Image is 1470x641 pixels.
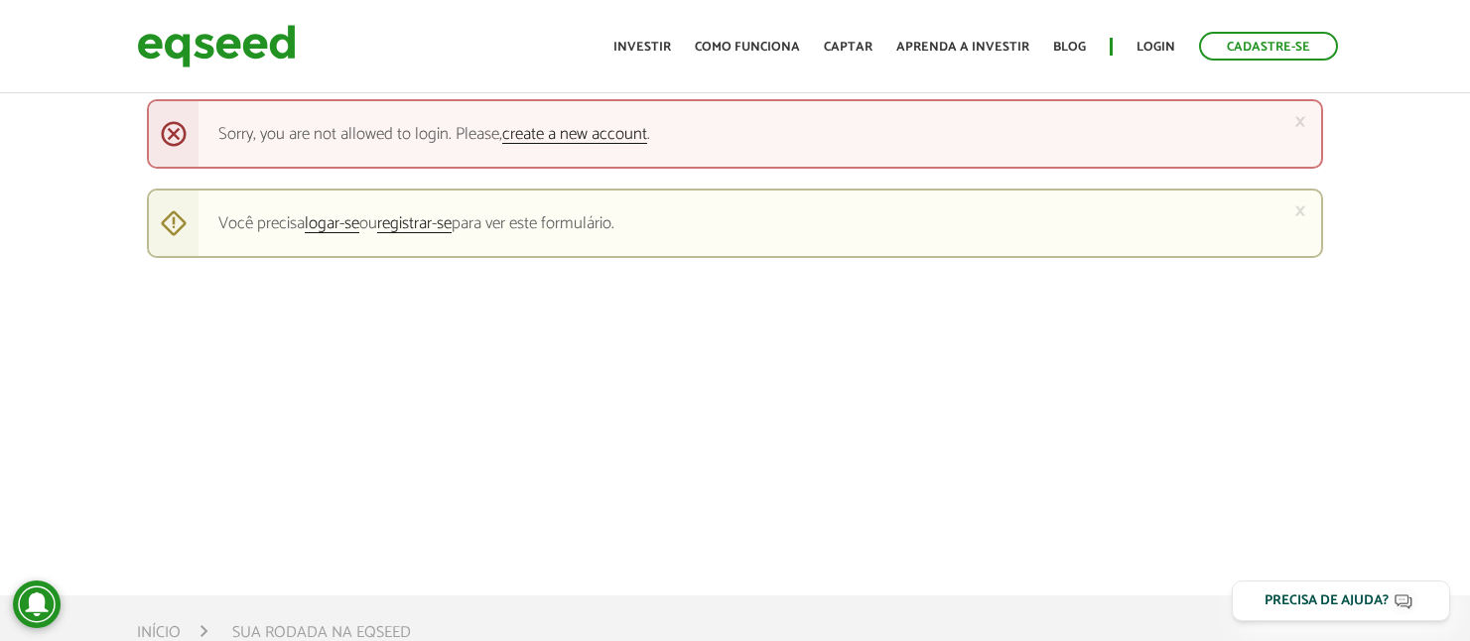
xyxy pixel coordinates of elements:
a: Investir [613,41,671,54]
a: × [1294,111,1306,132]
a: Aprenda a investir [896,41,1029,54]
a: × [1294,200,1306,221]
img: EqSeed [137,20,296,72]
a: Cadastre-se [1199,32,1338,61]
a: Como funciona [695,41,800,54]
div: Sorry, you are not allowed to login. Please, . [147,99,1323,169]
a: Captar [824,41,872,54]
a: create a new account [502,126,647,144]
a: logar-se [305,215,359,233]
a: registrar-se [377,215,452,233]
a: Blog [1053,41,1086,54]
a: Login [1136,41,1175,54]
a: Início [137,625,181,641]
div: Você precisa ou para ver este formulário. [147,189,1323,258]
